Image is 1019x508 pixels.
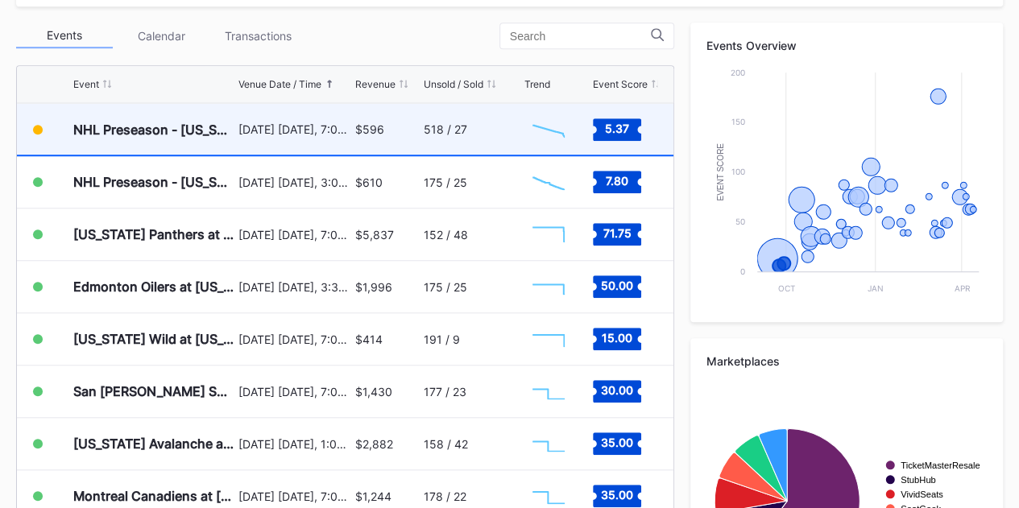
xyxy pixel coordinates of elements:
text: 200 [731,68,745,77]
div: Events Overview [706,39,987,52]
div: Calendar [113,23,209,48]
div: Revenue [355,78,396,90]
div: Transactions [209,23,306,48]
div: San [PERSON_NAME] Sharks at [US_STATE] Devils [73,383,234,399]
div: [DATE] [DATE], 1:00PM [238,437,351,451]
div: 175 / 25 [424,176,467,189]
div: Montreal Canadiens at [US_STATE] Devils [73,488,234,504]
div: NHL Preseason - [US_STATE] Islanders at [US_STATE] Devils [73,122,234,138]
text: TicketMasterResale [901,461,980,470]
text: 50.00 [601,279,633,292]
text: 71.75 [603,226,631,240]
svg: Chart title [524,109,573,150]
text: 35.00 [601,436,633,449]
div: [DATE] [DATE], 7:00PM [238,385,351,399]
div: $596 [355,122,384,136]
div: Venue Date / Time [238,78,321,90]
input: Search [510,30,651,43]
div: 191 / 9 [424,332,460,346]
div: Event [73,78,99,90]
div: 152 / 48 [424,228,468,242]
div: 178 / 22 [424,489,466,503]
text: Jan [867,283,883,293]
div: [DATE] [DATE], 3:00PM [238,176,351,189]
div: $5,837 [355,228,394,242]
text: 100 [731,167,745,176]
svg: Chart title [524,162,573,202]
text: 150 [731,117,745,126]
div: [US_STATE] Avalanche at [US_STATE] Devils [73,436,234,452]
div: [US_STATE] Wild at [US_STATE] Devils [73,331,234,347]
div: [DATE] [DATE], 7:00PM [238,332,351,346]
div: [DATE] [DATE], 7:00PM [238,489,351,503]
div: Trend [524,78,550,90]
svg: Chart title [524,266,573,307]
svg: Chart title [524,214,573,254]
div: $1,996 [355,280,392,294]
div: Unsold / Sold [424,78,483,90]
text: Event Score [716,142,725,200]
div: 177 / 23 [424,385,466,399]
text: 5.37 [605,121,629,134]
text: Oct [777,283,794,293]
div: 158 / 42 [424,437,468,451]
div: [US_STATE] Panthers at [US_STATE] Devils [73,226,234,242]
text: 30.00 [601,383,633,397]
div: Event Score [593,78,648,90]
div: 175 / 25 [424,280,467,294]
div: NHL Preseason - [US_STATE] Capitals at [US_STATE] Devils (Split Squad) [73,174,234,190]
text: 35.00 [601,488,633,502]
div: [DATE] [DATE], 7:00PM [238,228,351,242]
text: 0 [740,266,745,276]
text: Apr [955,283,971,293]
text: StubHub [901,475,936,485]
text: 50 [735,217,745,226]
div: $1,244 [355,489,391,503]
div: 518 / 27 [424,122,467,136]
div: $2,882 [355,437,393,451]
svg: Chart title [524,319,573,359]
text: VividSeats [901,489,943,499]
div: $414 [355,332,383,346]
div: $1,430 [355,385,392,399]
div: Edmonton Oilers at [US_STATE] Devils [73,279,234,295]
svg: Chart title [524,423,573,464]
div: $610 [355,176,383,189]
svg: Chart title [706,64,987,306]
div: Events [16,23,113,48]
div: [DATE] [DATE], 7:00PM [238,122,351,136]
text: 7.80 [606,174,628,188]
svg: Chart title [524,371,573,411]
text: 15.00 [602,331,632,345]
div: Marketplaces [706,354,987,368]
div: [DATE] [DATE], 3:30PM [238,280,351,294]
